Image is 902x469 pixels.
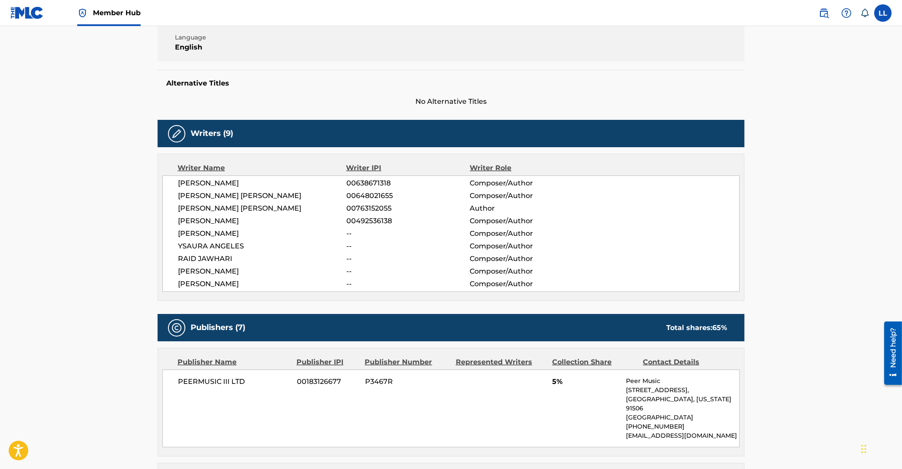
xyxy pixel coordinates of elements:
[191,129,233,139] h5: Writers (9)
[191,323,245,333] h5: Publishers (7)
[470,191,582,201] span: Composer/Author
[365,377,449,387] span: P3467R
[171,129,182,139] img: Writers
[346,203,470,214] span: 00763152055
[166,79,736,88] h5: Alternative Titles
[178,241,346,251] span: YSAURA ANGELES
[346,178,470,188] span: 00638671318
[297,377,359,387] span: 00183126677
[819,8,829,18] img: search
[346,241,470,251] span: --
[178,163,346,173] div: Writer Name
[178,216,346,226] span: [PERSON_NAME]
[841,8,852,18] img: help
[171,323,182,333] img: Publishers
[178,178,346,188] span: [PERSON_NAME]
[626,377,739,386] p: Peer Music
[470,241,582,251] span: Composer/Author
[346,216,470,226] span: 00492536138
[175,33,315,42] span: Language
[859,427,902,469] iframe: Chat Widget
[626,386,739,395] p: [STREET_ADDRESS],
[470,163,582,173] div: Writer Role
[365,357,449,367] div: Publisher Number
[178,191,346,201] span: [PERSON_NAME] [PERSON_NAME]
[815,4,833,22] a: Public Search
[626,422,739,431] p: [PHONE_NUMBER]
[456,357,546,367] div: Represented Writers
[470,228,582,239] span: Composer/Author
[178,377,290,387] span: PEERMUSIC III LTD
[10,7,44,19] img: MLC Logo
[178,203,346,214] span: [PERSON_NAME] [PERSON_NAME]
[346,228,470,239] span: --
[470,266,582,277] span: Composer/Author
[626,413,739,422] p: [GEOGRAPHIC_DATA]
[158,96,744,107] span: No Alternative Titles
[626,395,739,413] p: [GEOGRAPHIC_DATA], [US_STATE] 91506
[346,163,470,173] div: Writer IPI
[626,431,739,440] p: [EMAIL_ADDRESS][DOMAIN_NAME]
[470,279,582,289] span: Composer/Author
[878,317,902,390] iframe: Resource Center
[346,254,470,264] span: --
[643,357,727,367] div: Contact Details
[178,228,346,239] span: [PERSON_NAME]
[470,178,582,188] span: Composer/Author
[552,377,619,387] span: 5%
[552,357,636,367] div: Collection Share
[838,4,855,22] div: Help
[874,4,892,22] div: User Menu
[178,254,346,264] span: RAID JAWHARI
[860,9,869,17] div: Notifications
[666,323,727,333] div: Total shares:
[296,357,358,367] div: Publisher IPI
[470,254,582,264] span: Composer/Author
[712,324,727,332] span: 65 %
[178,279,346,289] span: [PERSON_NAME]
[77,8,88,18] img: Top Rightsholder
[346,266,470,277] span: --
[175,42,315,53] span: English
[470,216,582,226] span: Composer/Author
[346,279,470,289] span: --
[470,203,582,214] span: Author
[346,191,470,201] span: 00648021655
[178,266,346,277] span: [PERSON_NAME]
[861,436,866,462] div: Drag
[178,357,290,367] div: Publisher Name
[93,8,141,18] span: Member Hub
